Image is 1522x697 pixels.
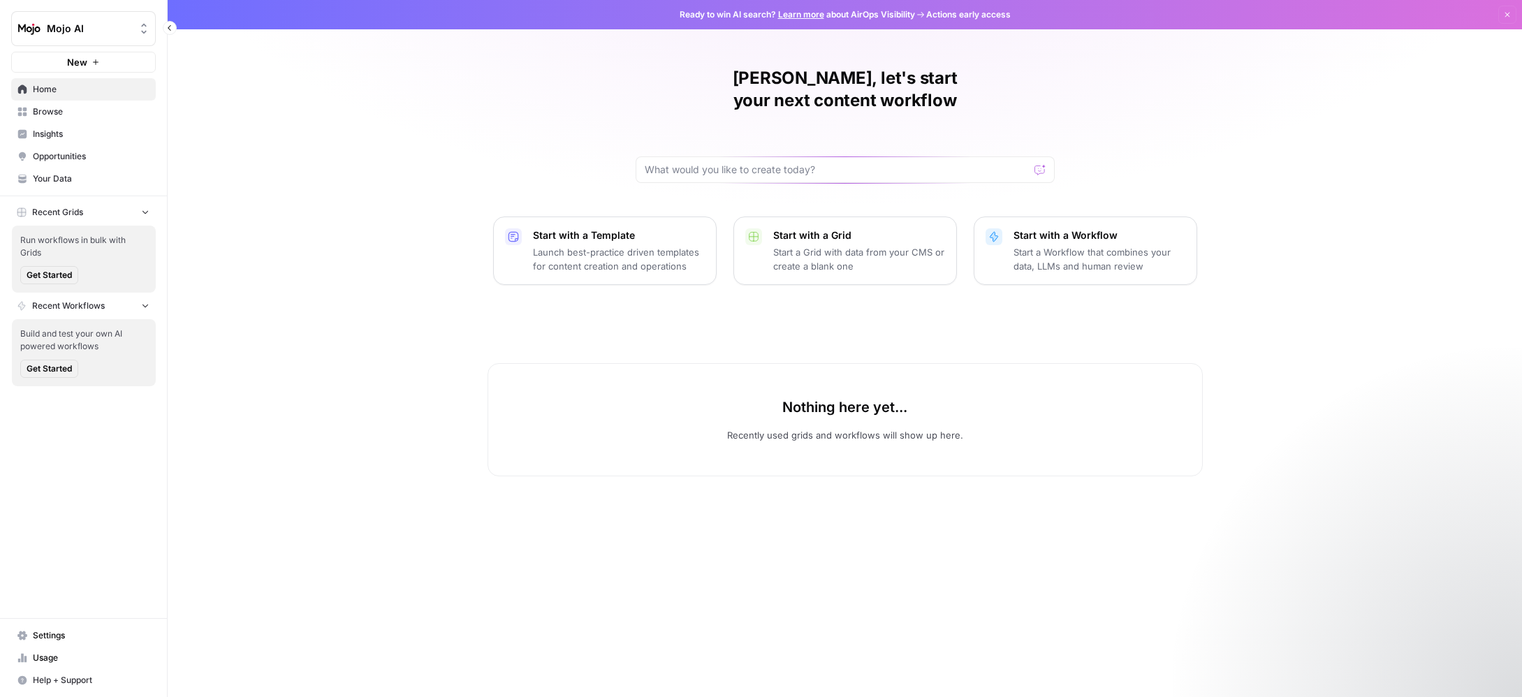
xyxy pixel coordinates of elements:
[20,234,147,259] span: Run workflows in bulk with Grids
[11,647,156,669] a: Usage
[20,328,147,353] span: Build and test your own AI powered workflows
[680,8,915,21] span: Ready to win AI search? about AirOps Visibility
[733,217,957,285] button: Start with a GridStart a Grid with data from your CMS or create a blank one
[32,206,83,219] span: Recent Grids
[11,123,156,145] a: Insights
[11,168,156,190] a: Your Data
[727,428,963,442] p: Recently used grids and workflows will show up here.
[33,128,149,140] span: Insights
[27,269,72,281] span: Get Started
[11,78,156,101] a: Home
[533,245,705,273] p: Launch best-practice driven templates for content creation and operations
[1014,228,1185,242] p: Start with a Workflow
[16,16,41,41] img: Mojo AI Logo
[11,52,156,73] button: New
[1014,245,1185,273] p: Start a Workflow that combines your data, LLMs and human review
[11,202,156,223] button: Recent Grids
[47,22,131,36] span: Mojo AI
[11,145,156,168] a: Opportunities
[33,83,149,96] span: Home
[493,217,717,285] button: Start with a TemplateLaunch best-practice driven templates for content creation and operations
[33,150,149,163] span: Opportunities
[20,266,78,284] button: Get Started
[974,217,1197,285] button: Start with a WorkflowStart a Workflow that combines your data, LLMs and human review
[33,652,149,664] span: Usage
[33,173,149,185] span: Your Data
[778,9,824,20] a: Learn more
[27,362,72,375] span: Get Started
[33,629,149,642] span: Settings
[773,245,945,273] p: Start a Grid with data from your CMS or create a blank one
[926,8,1011,21] span: Actions early access
[11,101,156,123] a: Browse
[11,295,156,316] button: Recent Workflows
[33,105,149,118] span: Browse
[67,55,87,69] span: New
[11,624,156,647] a: Settings
[32,300,105,312] span: Recent Workflows
[636,67,1055,112] h1: [PERSON_NAME], let's start your next content workflow
[20,360,78,378] button: Get Started
[773,228,945,242] p: Start with a Grid
[782,397,907,417] p: Nothing here yet...
[33,674,149,687] span: Help + Support
[645,163,1029,177] input: What would you like to create today?
[533,228,705,242] p: Start with a Template
[11,669,156,691] button: Help + Support
[11,11,156,46] button: Workspace: Mojo AI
